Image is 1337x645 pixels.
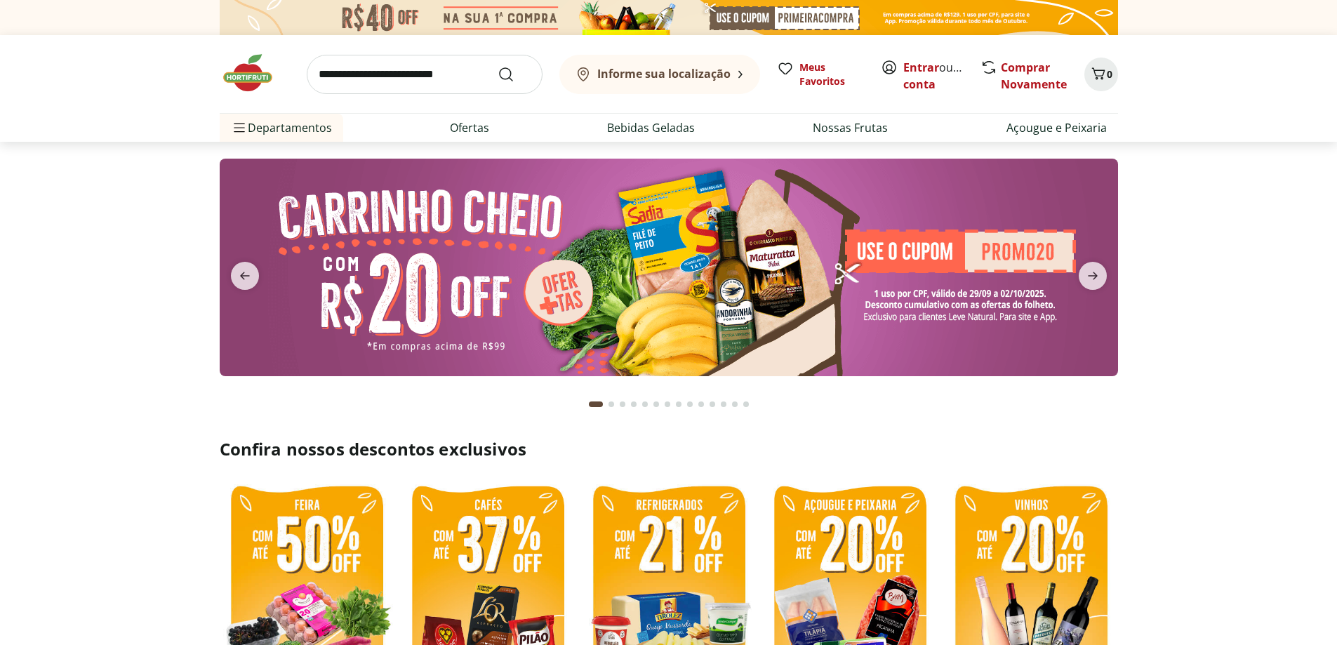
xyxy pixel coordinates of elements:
[220,52,290,94] img: Hortifruti
[729,387,740,421] button: Go to page 13 from fs-carousel
[707,387,718,421] button: Go to page 11 from fs-carousel
[307,55,543,94] input: search
[628,387,639,421] button: Go to page 4 from fs-carousel
[696,387,707,421] button: Go to page 10 from fs-carousel
[1006,119,1107,136] a: Açougue e Peixaria
[220,159,1118,376] img: cupom
[450,119,489,136] a: Ofertas
[813,119,888,136] a: Nossas Frutas
[1067,262,1118,290] button: next
[597,66,731,81] b: Informe sua localização
[718,387,729,421] button: Go to page 12 from fs-carousel
[662,387,673,421] button: Go to page 7 from fs-carousel
[651,387,662,421] button: Go to page 6 from fs-carousel
[903,59,966,93] span: ou
[586,387,606,421] button: Current page from fs-carousel
[1001,60,1067,92] a: Comprar Novamente
[903,60,980,92] a: Criar conta
[607,119,695,136] a: Bebidas Geladas
[799,60,864,88] span: Meus Favoritos
[740,387,752,421] button: Go to page 14 from fs-carousel
[559,55,760,94] button: Informe sua localização
[1107,67,1112,81] span: 0
[231,111,248,145] button: Menu
[777,60,864,88] a: Meus Favoritos
[673,387,684,421] button: Go to page 8 from fs-carousel
[498,66,531,83] button: Submit Search
[684,387,696,421] button: Go to page 9 from fs-carousel
[1084,58,1118,91] button: Carrinho
[639,387,651,421] button: Go to page 5 from fs-carousel
[220,438,1118,460] h2: Confira nossos descontos exclusivos
[220,262,270,290] button: previous
[231,111,332,145] span: Departamentos
[903,60,939,75] a: Entrar
[617,387,628,421] button: Go to page 3 from fs-carousel
[606,387,617,421] button: Go to page 2 from fs-carousel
